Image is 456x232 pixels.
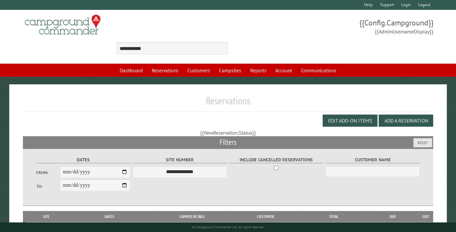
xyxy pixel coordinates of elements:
[67,211,153,222] th: Dates
[116,64,147,76] a: Dashboard
[133,156,227,164] label: Site Number
[418,211,433,222] th: Edit
[323,115,377,127] button: Edit Add-on Items
[413,138,432,147] button: Reset
[215,64,245,76] a: Campsites
[26,211,67,222] th: Site
[23,129,433,136] div: {{NewReservation.Status}}
[23,95,433,112] h1: Reservations
[152,211,232,222] th: Camper Details
[297,64,340,76] a: Communications
[368,211,418,222] th: Due
[36,156,131,164] label: Dates
[192,225,264,229] small: © Campground Commander LLC. All rights reserved.
[36,170,60,176] label: From:
[246,64,270,76] a: Reports
[232,211,299,222] th: Customer
[229,156,324,164] label: Include Cancelled Reservations
[36,183,60,189] label: To:
[23,136,433,148] h2: Filters
[23,12,102,37] img: Campground Commander
[228,18,433,35] span: {{Config.Campground}} {{AdminUsernameDisplay}}
[379,115,433,127] button: Add a Reservation
[271,64,296,76] a: Account
[184,64,214,76] a: Customers
[326,156,420,164] label: Customer Name
[299,211,368,222] th: Total
[148,64,182,76] a: Reservations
